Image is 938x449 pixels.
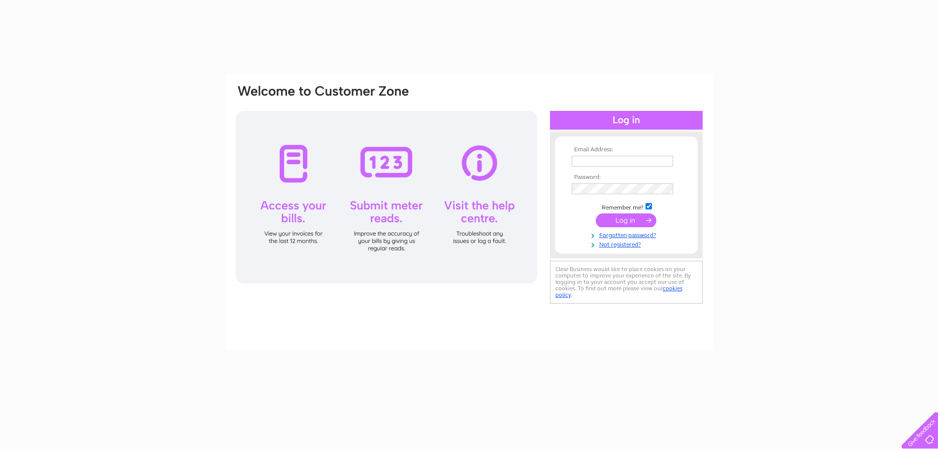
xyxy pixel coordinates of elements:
a: cookies policy [555,285,682,298]
input: Submit [596,213,656,227]
a: Not registered? [572,239,683,248]
div: Clear Business would like to place cookies on your computer to improve your experience of the sit... [550,261,703,304]
th: Password: [569,174,683,181]
td: Remember me? [569,202,683,211]
a: Forgotten password? [572,230,683,239]
th: Email Address: [569,146,683,153]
